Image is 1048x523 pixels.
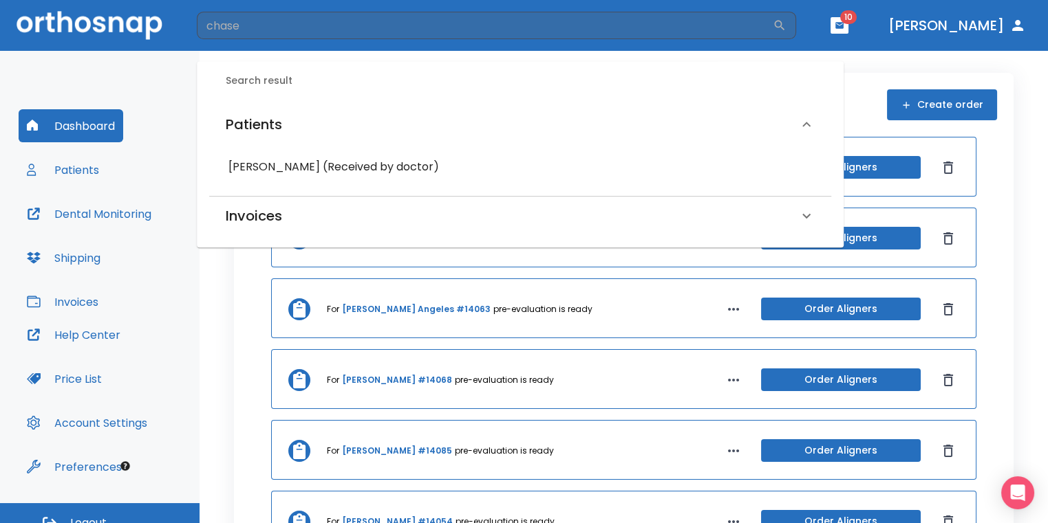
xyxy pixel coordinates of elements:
[493,303,592,315] p: pre-evaluation is ready
[119,460,131,472] div: Tooltip anchor
[197,12,773,39] input: Search by Patient Name or Case #
[342,303,491,315] a: [PERSON_NAME] Angeles #14063
[19,153,107,186] button: Patients
[761,368,921,391] button: Order Aligners
[327,445,339,457] p: For
[226,74,831,89] h6: Search result
[19,285,107,318] button: Invoices
[327,374,339,386] p: For
[19,450,130,483] button: Preferences
[327,303,339,315] p: For
[226,113,282,135] h6: Patients
[342,374,452,386] a: [PERSON_NAME] #14068
[937,227,959,249] button: Dismiss
[19,241,109,274] button: Shipping
[209,197,831,235] div: Invoices
[19,109,123,142] button: Dashboard
[455,445,554,457] p: pre-evaluation is ready
[209,100,831,149] div: Patients
[761,439,921,462] button: Order Aligners
[455,374,554,386] p: pre-evaluation is ready
[342,445,452,457] a: [PERSON_NAME] #14085
[226,205,282,227] h6: Invoices
[937,440,959,462] button: Dismiss
[761,298,921,320] button: Order Aligners
[19,318,129,351] button: Help Center
[19,362,110,395] button: Price List
[937,298,959,320] button: Dismiss
[883,13,1031,38] button: [PERSON_NAME]
[840,10,857,24] span: 10
[1001,476,1034,509] div: Open Intercom Messenger
[17,11,162,39] img: Orthosnap
[937,369,959,391] button: Dismiss
[887,89,997,120] button: Create order
[228,157,812,177] h6: [PERSON_NAME] (Received by doctor)
[937,157,959,179] button: Dismiss
[19,406,156,439] button: Account Settings
[19,197,160,230] button: Dental Monitoring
